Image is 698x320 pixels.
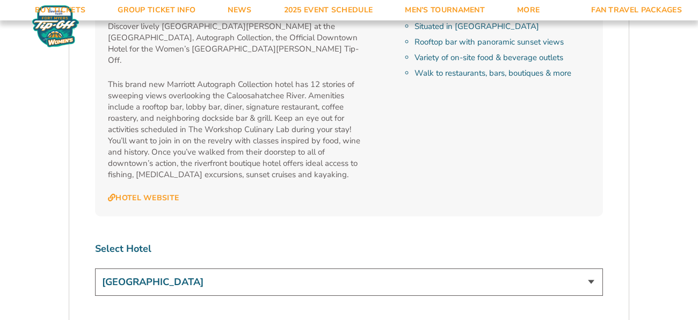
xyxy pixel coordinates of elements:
[108,79,365,180] p: This brand new Marriott Autograph Collection hotel has 12 stories of sweeping views overlooking t...
[32,5,79,47] img: Women's Fort Myers Tip-Off
[108,21,365,66] p: Discover lively [GEOGRAPHIC_DATA][PERSON_NAME] at the [GEOGRAPHIC_DATA], Autograph Collection, th...
[415,21,590,32] li: Situated in [GEOGRAPHIC_DATA]
[415,37,590,48] li: Rooftop bar with panoramic sunset views
[415,52,590,63] li: Variety of on-site food & beverage outlets
[108,193,179,203] a: Hotel Website
[415,68,590,79] li: Walk to restaurants, bars, boutiques & more
[95,242,603,256] label: Select Hotel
